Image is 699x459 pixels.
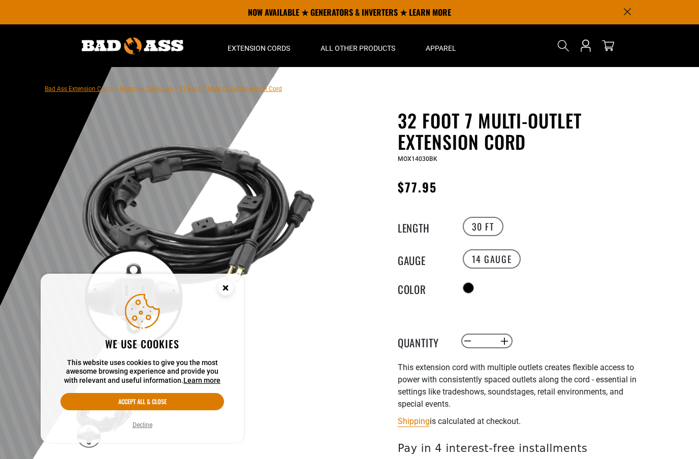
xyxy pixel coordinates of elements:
legend: Gauge [398,252,449,266]
summary: All Other Products [305,24,410,67]
p: This website uses cookies to give you the most awesome browsing experience and provide you with r... [60,358,224,385]
span: 32 Foot 7 Multi-Outlet Extension Cord [179,85,282,92]
a: Return to Collection [119,85,173,92]
summary: Search [555,38,571,54]
a: Bad Ass Extension Cords [45,85,113,92]
legend: Color [398,281,449,294]
label: 14 Gauge [463,249,521,269]
div: is calculated at checkout. [398,414,647,428]
img: Bad Ass Extension Cords [82,38,183,54]
span: › [175,85,177,92]
span: › [115,85,117,92]
legend: Length [398,220,449,233]
summary: Apparel [410,24,471,67]
span: $77.95 [398,178,437,196]
label: 30 FT [463,217,503,236]
span: Apparel [426,44,456,53]
img: black [75,112,320,356]
span: Extension Cords [228,44,290,53]
a: Shipping [398,416,430,426]
summary: Extension Cords [212,24,305,67]
h1: 32 Foot 7 Multi-Outlet Extension Cord [398,110,647,152]
aside: Cookie Consent [41,274,244,443]
a: Learn more [183,376,220,384]
label: Quantity [398,335,449,348]
button: Accept all & close [60,393,224,410]
button: Decline [130,420,155,430]
span: This extension cord with multiple outlets creates flexible access to power with consistently spac... [398,363,637,409]
span: MOX14030BK [398,155,437,162]
h2: We use cookies [60,337,224,350]
nav: breadcrumbs [45,82,282,94]
span: All Other Products [321,44,395,53]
